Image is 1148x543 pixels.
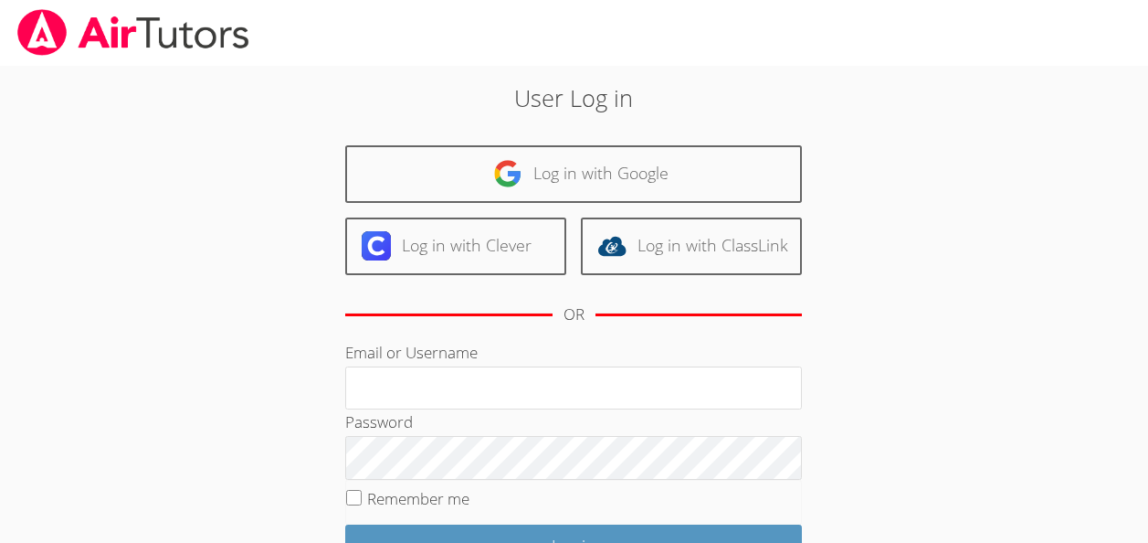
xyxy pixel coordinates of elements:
[367,488,469,509] label: Remember me
[493,159,522,188] img: google-logo-50288ca7cdecda66e5e0955fdab243c47b7ad437acaf1139b6f446037453330a.svg
[345,411,413,432] label: Password
[563,302,585,328] div: OR
[345,342,478,363] label: Email or Username
[597,231,627,261] img: classlink-logo-d6bb404cc1216ec64c9a2012d9dc4662098be43eaf13dc465df04b49fa7ab582.svg
[345,218,566,275] a: Log in with Clever
[581,218,802,275] a: Log in with ClassLink
[345,145,802,203] a: Log in with Google
[362,231,391,261] img: clever-logo-6eab21bc6e7a338710f1a6ff85c0baf02591cd810cc4098c63d3a4b26e2feb20.svg
[16,9,251,56] img: airtutors_banner-c4298cdbf04f3fff15de1276eac7730deb9818008684d7c2e4769d2f7ddbe033.png
[264,80,884,115] h2: User Log in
